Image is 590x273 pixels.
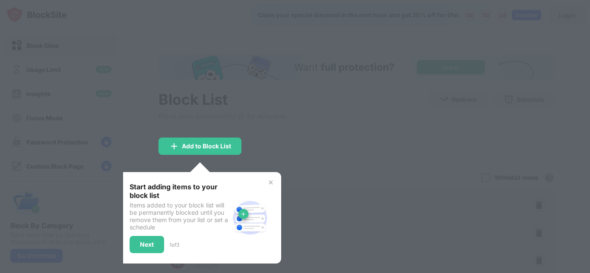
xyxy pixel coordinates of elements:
[229,197,271,238] img: block-site.svg
[182,143,231,150] div: Add to Block List
[267,179,274,186] img: x-button.svg
[169,242,179,248] div: 1 of 3
[130,201,229,231] div: Items added to your block list will be permanently blocked until you remove them from your list o...
[140,241,154,248] div: Next
[130,182,229,200] div: Start adding items to your block list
